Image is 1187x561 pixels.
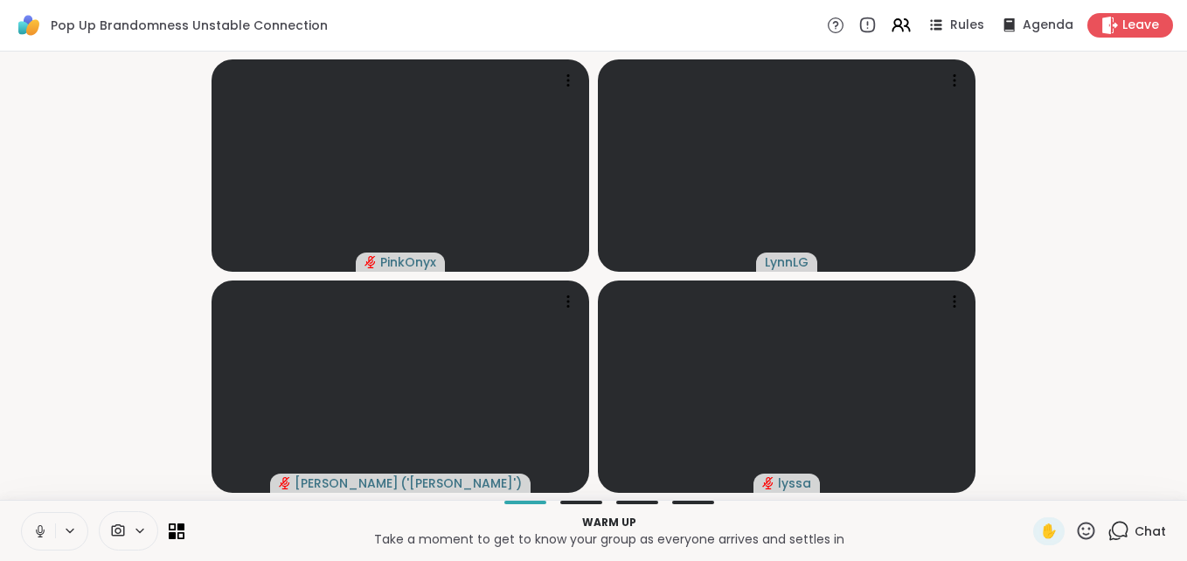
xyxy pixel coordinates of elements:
[14,10,44,40] img: ShareWell Logomark
[400,474,522,492] span: ( '[PERSON_NAME]' )
[1040,521,1058,542] span: ✋
[1122,17,1159,34] span: Leave
[765,253,809,271] span: LynnLG
[295,474,399,492] span: [PERSON_NAME]
[762,477,774,489] span: audio-muted
[364,256,377,268] span: audio-muted
[279,477,291,489] span: audio-muted
[195,530,1023,548] p: Take a moment to get to know your group as everyone arrives and settles in
[195,515,1023,530] p: Warm up
[1023,17,1073,34] span: Agenda
[1135,523,1166,540] span: Chat
[380,253,436,271] span: PinkOnyx
[778,474,811,492] span: lyssa
[51,17,328,34] span: Pop Up Brandomness Unstable Connection
[950,17,984,34] span: Rules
